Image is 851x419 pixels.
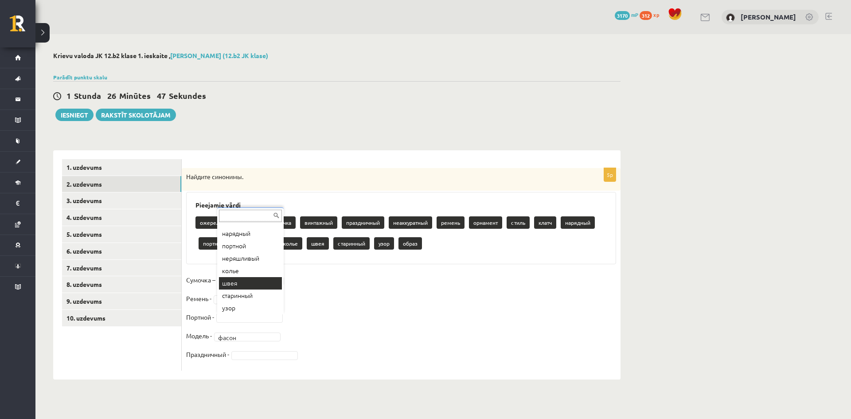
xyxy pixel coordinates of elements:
div: узор [219,302,282,314]
div: старинный [219,290,282,302]
div: неряшливый [219,252,282,265]
div: швея [219,277,282,290]
div: нарядный [219,227,282,240]
div: колье [219,265,282,277]
div: портной [219,240,282,252]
